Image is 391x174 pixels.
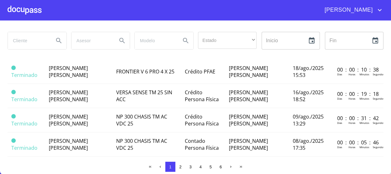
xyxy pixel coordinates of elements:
[229,89,268,103] span: [PERSON_NAME] [PERSON_NAME]
[373,97,384,100] p: Segundos
[178,33,193,48] button: Search
[11,114,16,119] span: Terminado
[11,90,16,94] span: Terminado
[116,113,167,127] span: NP 300 CHASIS TM AC VDC 25
[49,137,88,151] span: [PERSON_NAME] [PERSON_NAME]
[216,162,226,172] button: 6
[185,137,219,151] span: Contado Persona Física
[198,32,257,49] div: ​
[209,165,212,169] span: 5
[51,33,66,48] button: Search
[360,145,369,149] p: Minutos
[360,72,369,76] p: Minutos
[169,165,171,169] span: 1
[116,89,172,103] span: VERSA SENSE TM 25 SIN ACC
[11,72,37,78] span: Terminado
[206,162,216,172] button: 5
[116,68,174,75] span: FRONTIER V 6 PRO 4 X 25
[189,165,191,169] span: 3
[337,90,380,97] p: 00 : 00 : 19 : 18
[49,65,88,78] span: [PERSON_NAME] [PERSON_NAME]
[116,137,167,151] span: NP 300 CHASIS TM AC VDC 25
[320,5,376,15] span: [PERSON_NAME]
[373,72,384,76] p: Segundos
[11,96,37,103] span: Terminado
[337,145,342,149] p: Dias
[49,113,88,127] span: [PERSON_NAME] [PERSON_NAME]
[293,137,324,151] span: 08/ago./2025 17:35
[11,120,37,127] span: Terminado
[8,32,49,49] input: search
[229,137,268,151] span: [PERSON_NAME] [PERSON_NAME]
[11,144,37,151] span: Terminado
[348,145,355,149] p: Horas
[11,66,16,70] span: Terminado
[185,113,219,127] span: Crédito Persona Física
[337,115,380,122] p: 00 : 00 : 31 : 42
[293,89,324,103] span: 16/ago./2025 18:52
[348,72,355,76] p: Horas
[179,165,181,169] span: 2
[199,165,201,169] span: 4
[165,162,175,172] button: 1
[229,113,268,127] span: [PERSON_NAME] [PERSON_NAME]
[115,33,130,48] button: Search
[293,113,324,127] span: 09/ago./2025 13:29
[195,162,206,172] button: 4
[293,65,324,78] span: 18/ago./2025 15:53
[229,65,268,78] span: [PERSON_NAME] [PERSON_NAME]
[175,162,185,172] button: 2
[348,121,355,125] p: Horas
[348,97,355,100] p: Horas
[373,121,384,125] p: Segundos
[360,121,369,125] p: Minutos
[185,162,195,172] button: 3
[135,32,176,49] input: search
[11,138,16,143] span: Terminado
[337,139,380,146] p: 00 : 00 : 05 : 46
[185,89,219,103] span: Crédito Persona Física
[337,72,342,76] p: Dias
[49,89,88,103] span: [PERSON_NAME] [PERSON_NAME]
[71,32,112,49] input: search
[337,121,342,125] p: Dias
[360,97,369,100] p: Minutos
[320,5,383,15] button: account of current user
[337,97,342,100] p: Dias
[373,145,384,149] p: Segundos
[337,66,380,73] p: 00 : 00 : 10 : 38
[219,165,222,169] span: 6
[185,68,215,75] span: Crédito PFAE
